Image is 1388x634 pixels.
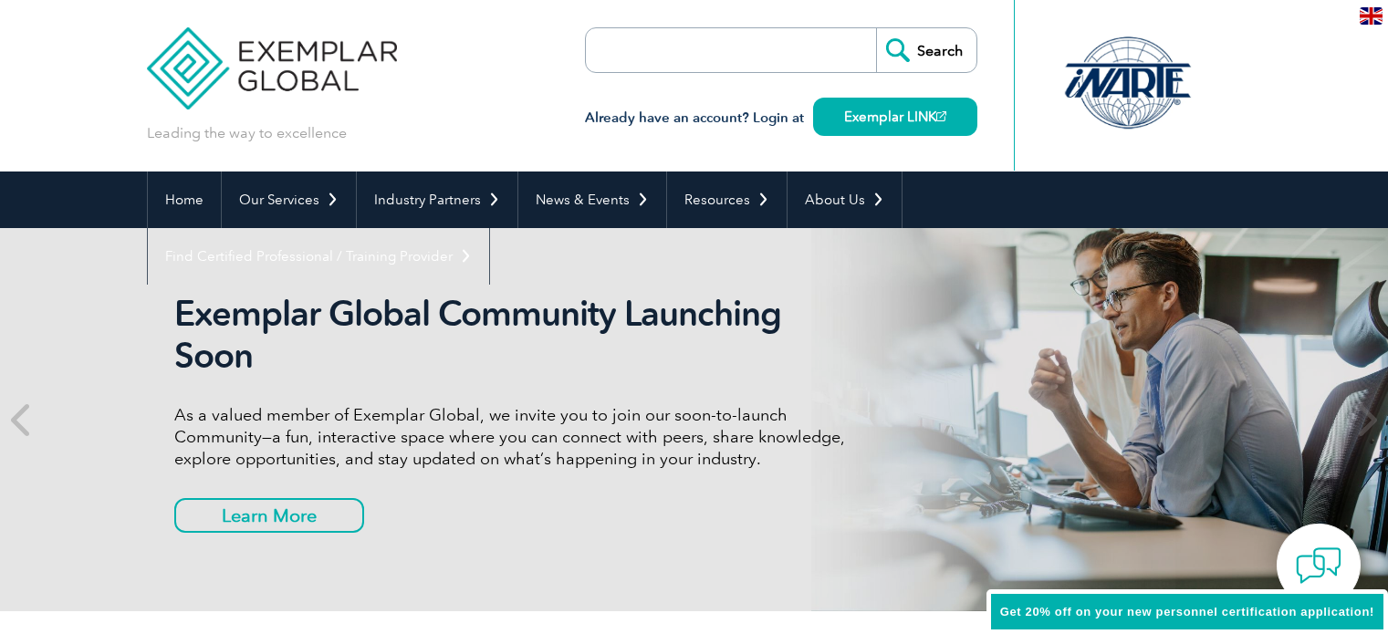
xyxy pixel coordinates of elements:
[174,498,364,533] a: Learn More
[813,98,977,136] a: Exemplar LINK
[148,228,489,285] a: Find Certified Professional / Training Provider
[147,123,347,143] p: Leading the way to excellence
[222,171,356,228] a: Our Services
[667,171,787,228] a: Resources
[876,28,976,72] input: Search
[1296,543,1341,588] img: contact-chat.png
[174,293,859,377] h2: Exemplar Global Community Launching Soon
[1000,605,1374,618] span: Get 20% off on your new personnel certification application!
[788,171,902,228] a: About Us
[518,171,666,228] a: News & Events
[148,171,221,228] a: Home
[585,107,977,130] h3: Already have an account? Login at
[174,404,859,470] p: As a valued member of Exemplar Global, we invite you to join our soon-to-launch Community—a fun, ...
[1360,7,1383,25] img: en
[936,111,946,121] img: open_square.png
[357,171,517,228] a: Industry Partners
